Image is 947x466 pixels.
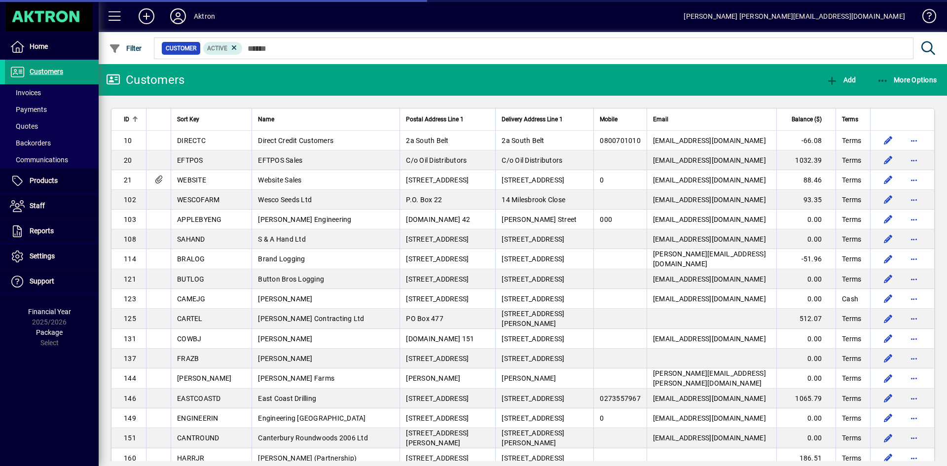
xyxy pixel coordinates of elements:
span: [EMAIL_ADDRESS][DOMAIN_NAME] [653,176,766,184]
span: Customer [166,43,196,53]
span: Invoices [10,89,41,97]
span: [PERSON_NAME] Engineering [258,215,351,223]
span: Cash [842,294,858,304]
button: Edit [880,231,896,247]
span: Terms [842,334,861,344]
span: [STREET_ADDRESS] [406,295,469,303]
button: Edit [880,152,896,168]
span: 103 [124,215,136,223]
span: Terms [842,354,861,363]
span: Terms [842,175,861,185]
span: Website Sales [258,176,301,184]
span: P.O. Box 22 [406,196,442,204]
span: C/o Oil Distributors [406,156,467,164]
span: 20 [124,156,132,164]
span: CAMEJG [177,295,206,303]
span: [PERSON_NAME] Farms [258,374,334,382]
span: 0 [600,414,604,422]
span: PO Box 477 [406,315,443,323]
button: More options [906,192,922,208]
a: Products [5,169,99,193]
span: 108 [124,235,136,243]
span: Home [30,42,48,50]
span: APPLEBYENG [177,215,222,223]
span: [PERSON_NAME] Contracting Ltd [258,315,364,323]
td: 93.35 [776,190,836,210]
span: Direct Credit Customers [258,137,333,144]
div: Email [653,114,770,125]
span: Button Bros Logging [258,275,324,283]
span: WESCOFARM [177,196,219,204]
button: More options [906,311,922,326]
td: 0.00 [776,329,836,349]
div: Customers [106,72,184,88]
span: [STREET_ADDRESS] [406,235,469,243]
span: [EMAIL_ADDRESS][DOMAIN_NAME] [653,414,766,422]
span: [STREET_ADDRESS][PERSON_NAME] [502,429,564,447]
span: Terms [842,394,861,403]
td: 512.07 [776,309,836,329]
span: COWBJ [177,335,201,343]
span: Email [653,114,668,125]
button: More options [906,212,922,227]
span: 21 [124,176,132,184]
span: Terms [842,274,861,284]
span: [PERSON_NAME] [177,374,231,382]
span: [STREET_ADDRESS] [502,414,564,422]
span: [PERSON_NAME] [502,374,556,382]
button: Edit [880,351,896,366]
td: 0.00 [776,349,836,368]
td: 0.00 [776,368,836,389]
a: Backorders [5,135,99,151]
span: [STREET_ADDRESS] [406,275,469,283]
span: Products [30,177,58,184]
span: [DOMAIN_NAME] 42 [406,215,470,223]
button: More options [906,430,922,446]
span: [EMAIL_ADDRESS][DOMAIN_NAME] [653,295,766,303]
span: Terms [842,155,861,165]
span: 2a South Belt [502,137,544,144]
span: [STREET_ADDRESS] [502,335,564,343]
span: Sort Key [177,114,199,125]
span: HARRJR [177,454,205,462]
button: Edit [880,212,896,227]
span: [STREET_ADDRESS] [502,295,564,303]
span: ID [124,114,129,125]
span: [EMAIL_ADDRESS][DOMAIN_NAME] [653,137,766,144]
td: 1032.39 [776,150,836,170]
span: [EMAIL_ADDRESS][DOMAIN_NAME] [653,275,766,283]
div: Mobile [600,114,641,125]
span: 0800701010 [600,137,641,144]
span: Add [826,76,856,84]
td: 1065.79 [776,389,836,408]
button: More options [906,291,922,307]
span: EFTPOS Sales [258,156,302,164]
span: [PERSON_NAME] [258,335,312,343]
span: 160 [124,454,136,462]
span: Terms [842,195,861,205]
button: More options [906,251,922,267]
td: 0.00 [776,210,836,229]
span: 102 [124,196,136,204]
button: Edit [880,291,896,307]
span: Balance ($) [792,114,822,125]
span: Terms [842,314,861,323]
button: Filter [107,39,145,57]
span: Engineering [GEOGRAPHIC_DATA] [258,414,365,422]
span: Mobile [600,114,618,125]
span: Reports [30,227,54,235]
span: 123 [124,295,136,303]
td: 0.00 [776,408,836,428]
span: [STREET_ADDRESS] [406,176,469,184]
span: 0 [600,176,604,184]
button: More options [906,271,922,287]
span: WEBSITE [177,176,206,184]
span: CANTROUND [177,434,219,442]
button: Edit [880,172,896,188]
span: [STREET_ADDRESS][PERSON_NAME] [502,310,564,327]
span: [STREET_ADDRESS] [502,355,564,362]
span: BUTLOG [177,275,205,283]
a: Support [5,269,99,294]
button: Edit [880,331,896,347]
a: Reports [5,219,99,244]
